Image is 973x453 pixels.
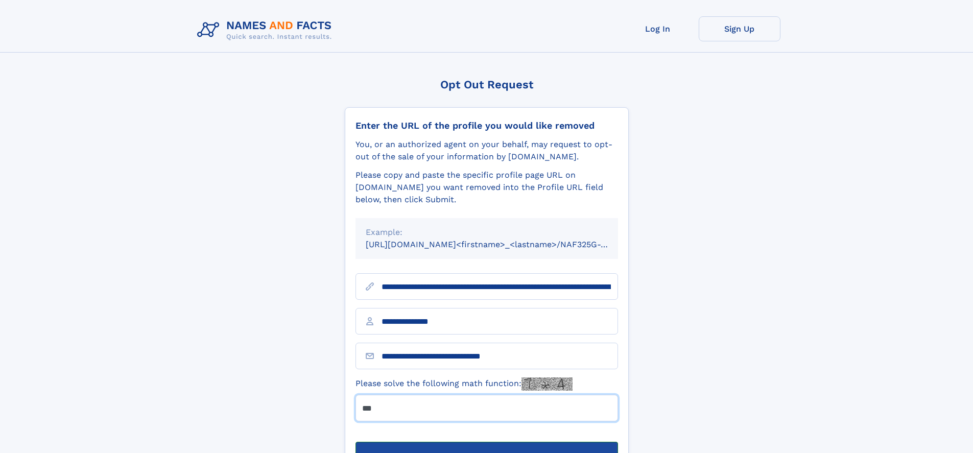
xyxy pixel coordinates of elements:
[355,120,618,131] div: Enter the URL of the profile you would like removed
[366,240,637,249] small: [URL][DOMAIN_NAME]<firstname>_<lastname>/NAF325G-xxxxxxxx
[345,78,629,91] div: Opt Out Request
[699,16,780,41] a: Sign Up
[355,377,573,391] label: Please solve the following math function:
[355,169,618,206] div: Please copy and paste the specific profile page URL on [DOMAIN_NAME] you want removed into the Pr...
[193,16,340,44] img: Logo Names and Facts
[617,16,699,41] a: Log In
[366,226,608,239] div: Example:
[355,138,618,163] div: You, or an authorized agent on your behalf, may request to opt-out of the sale of your informatio...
